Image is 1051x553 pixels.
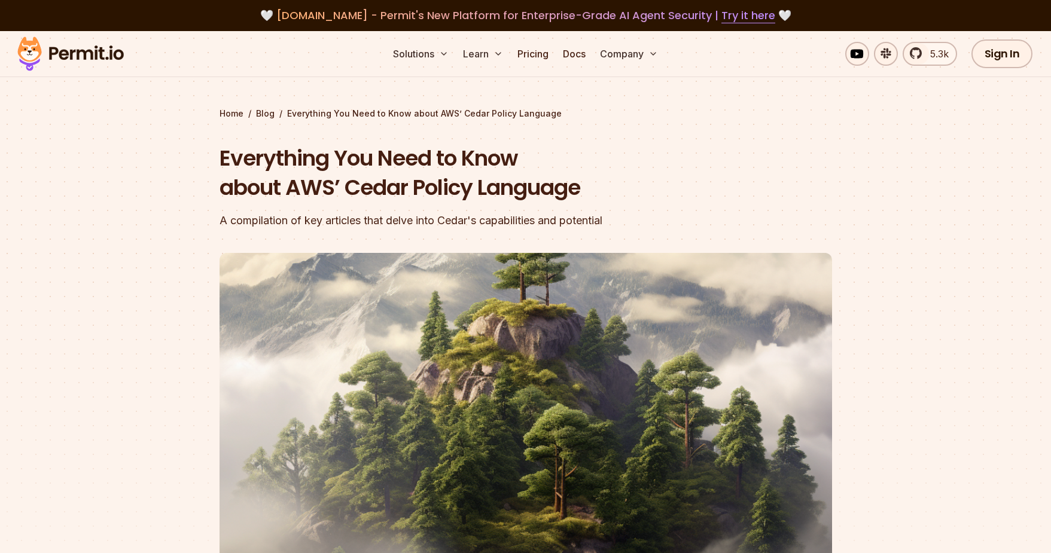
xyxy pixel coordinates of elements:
span: 5.3k [923,47,949,61]
img: Permit logo [12,33,129,74]
a: Try it here [721,8,775,23]
a: Home [220,108,243,120]
a: Docs [558,42,590,66]
a: Pricing [513,42,553,66]
button: Learn [458,42,508,66]
div: A compilation of key articles that delve into Cedar's capabilities and potential [220,212,679,229]
a: Sign In [971,39,1033,68]
div: / / [220,108,832,120]
span: [DOMAIN_NAME] - Permit's New Platform for Enterprise-Grade AI Agent Security | [276,8,775,23]
button: Company [595,42,663,66]
h1: Everything You Need to Know about AWS’ Cedar Policy Language [220,143,679,203]
div: 🤍 🤍 [29,7,1022,24]
a: 5.3k [903,42,957,66]
a: Blog [256,108,275,120]
button: Solutions [388,42,453,66]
